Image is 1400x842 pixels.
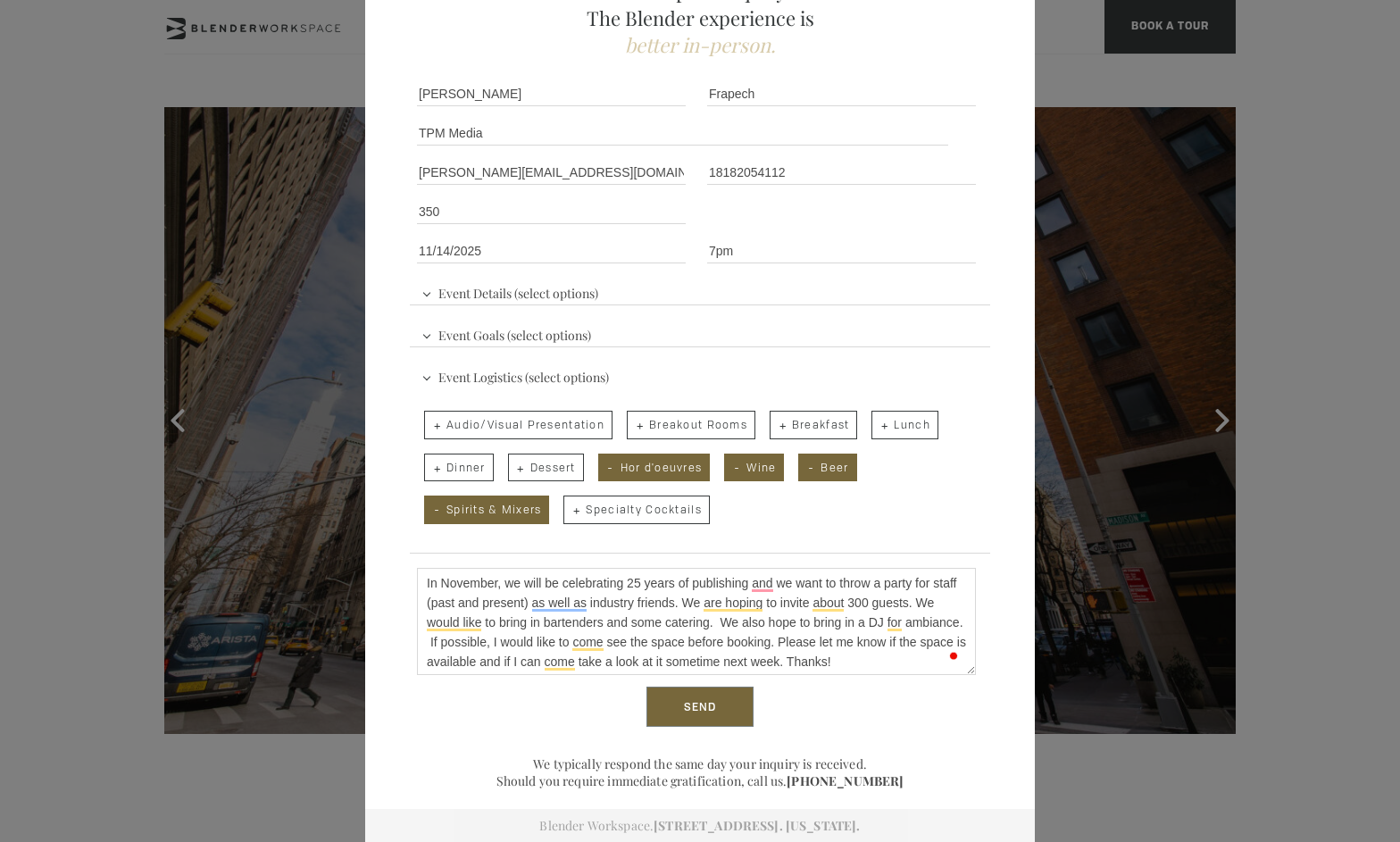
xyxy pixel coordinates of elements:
iframe: Chat Widget [1079,613,1400,842]
span: Audio/Visual Presentation [424,411,612,439]
input: Phone Number [707,160,976,185]
span: Breakout Rooms [627,411,755,439]
span: Spirits & Mixers [424,496,549,524]
input: Start Time [707,238,976,263]
span: Event Logistics (select options) [417,362,613,388]
a: [PHONE_NUMBER] [787,772,904,789]
span: Event Goals (select options) [417,320,596,346]
span: Breakfast [770,411,858,439]
input: Event Date [417,238,686,263]
input: Last Name [707,81,976,106]
span: Event Details (select options) [417,278,603,304]
input: First Name [417,81,686,106]
span: Dessert [508,454,584,482]
textarea: To enrich screen reader interactions, please activate Accessibility in Grammarly extension settings [417,568,976,675]
span: Dinner [424,454,494,482]
span: Hor d'oeuvres [598,454,711,482]
span: better in-person. [625,31,776,58]
a: [STREET_ADDRESS]. [US_STATE]. [654,817,860,834]
span: Beer [798,454,856,482]
span: Lunch [871,411,937,439]
span: Specialty Cocktails [563,496,709,524]
input: Email Address * [417,160,686,185]
span: Wine [724,454,784,482]
input: Company Name [417,121,948,146]
input: Send [646,687,754,728]
p: We typically respond the same day your inquiry is received. [410,755,990,772]
input: Number of Attendees [417,199,686,224]
p: Should you require immediate gratification, call us. [410,772,990,789]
